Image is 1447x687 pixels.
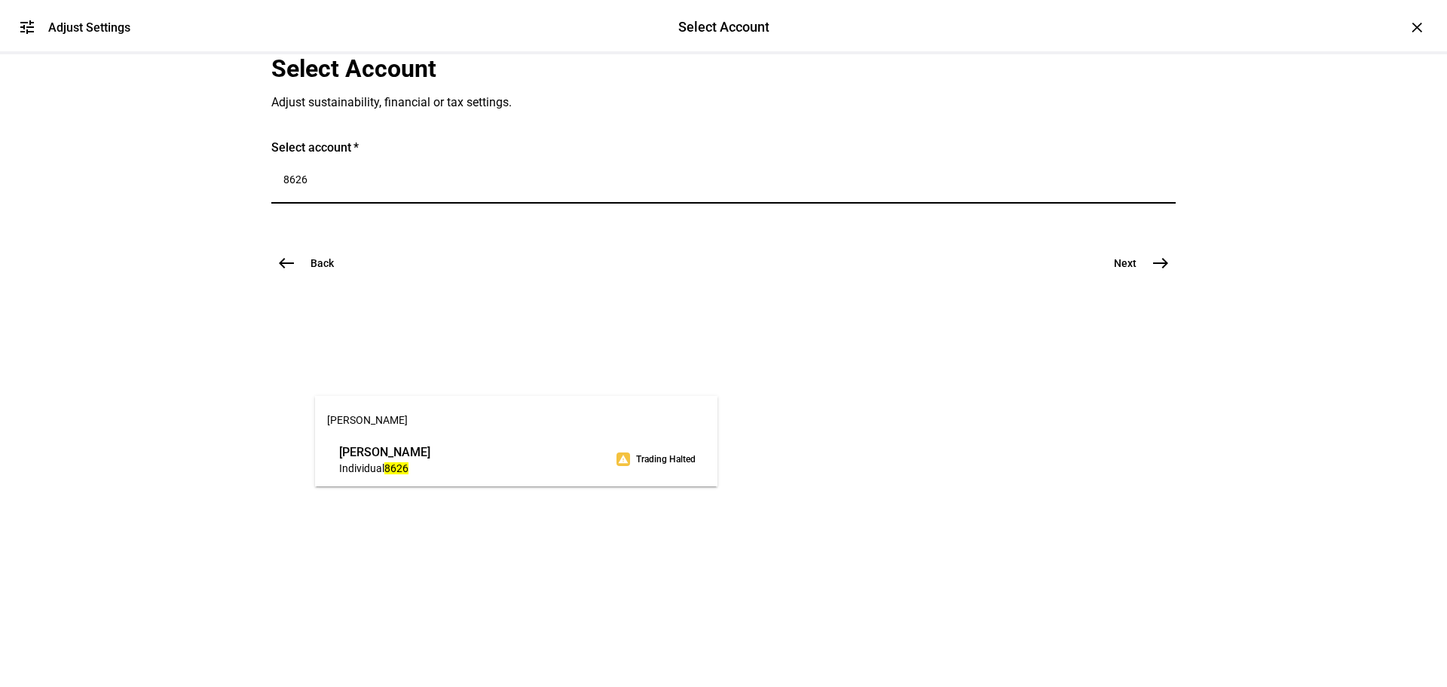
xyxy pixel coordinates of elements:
[283,173,1164,186] input: Number
[1405,15,1429,39] div: ×
[611,449,705,469] div: Trading Halted
[277,254,295,272] mat-icon: west
[678,17,769,37] div: Select Account
[384,462,408,474] mark: 8626
[271,140,1176,155] div: Select account
[1152,254,1170,272] mat-icon: east
[18,18,36,36] mat-icon: tune
[339,443,430,461] span: [PERSON_NAME]
[1096,248,1176,278] button: Next
[48,20,130,35] div: Adjust Settings
[271,54,950,83] div: Select Account
[339,462,384,474] span: Individual
[1114,256,1136,271] span: Next
[327,414,408,426] span: [PERSON_NAME]
[271,95,950,110] div: Adjust sustainability, financial or tax settings.
[616,452,630,466] mat-icon: warning
[335,440,434,479] div: Rebecca R Lambert
[311,256,334,271] span: Back
[271,248,352,278] button: Back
